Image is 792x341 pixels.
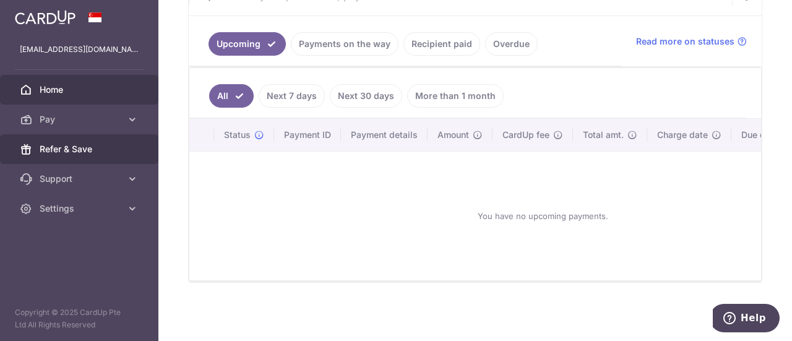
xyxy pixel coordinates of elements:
span: Pay [40,113,121,126]
span: Amount [437,129,469,141]
iframe: Opens a widget where you can find more information [713,304,780,335]
p: [EMAIL_ADDRESS][DOMAIN_NAME] [20,43,139,56]
img: CardUp [15,10,75,25]
a: Read more on statuses [636,35,747,48]
span: Settings [40,202,121,215]
th: Payment details [341,119,428,151]
span: Status [224,129,251,141]
span: Home [40,84,121,96]
a: Recipient paid [403,32,480,56]
span: Charge date [657,129,708,141]
span: Read more on statuses [636,35,734,48]
th: Payment ID [274,119,341,151]
span: Total amt. [583,129,624,141]
span: Due date [741,129,778,141]
span: Support [40,173,121,185]
span: CardUp fee [502,129,549,141]
span: Refer & Save [40,143,121,155]
a: Overdue [485,32,538,56]
a: All [209,84,254,108]
a: Next 7 days [259,84,325,108]
a: Upcoming [209,32,286,56]
a: More than 1 month [407,84,504,108]
a: Payments on the way [291,32,398,56]
a: Next 30 days [330,84,402,108]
